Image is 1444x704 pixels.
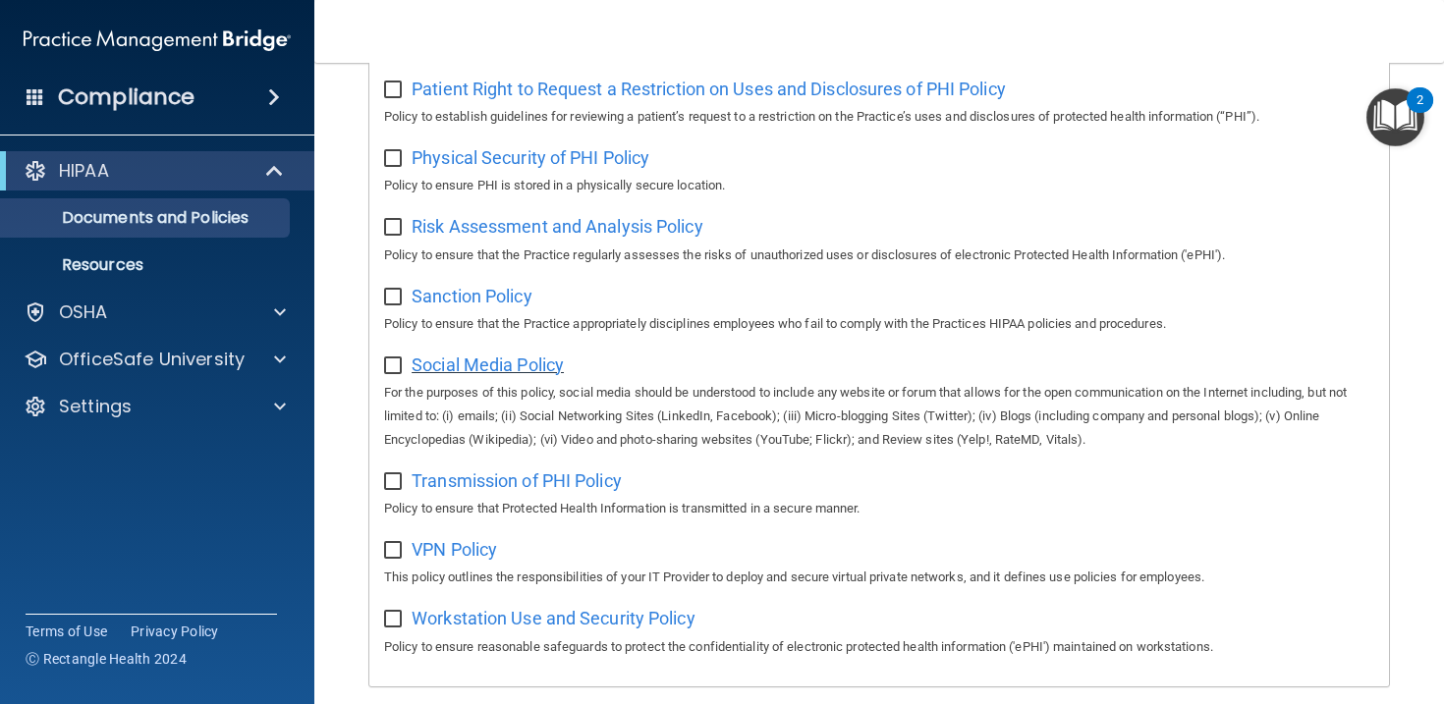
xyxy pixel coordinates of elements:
a: Settings [24,395,286,418]
p: Policy to ensure reasonable safeguards to protect the confidentiality of electronic protected hea... [384,635,1374,659]
p: Resources [13,255,281,275]
div: 2 [1416,100,1423,126]
span: Patient Right to Request a Restriction on Uses and Disclosures of PHI Policy [412,79,1006,99]
p: Policy to ensure that the Practice regularly assesses the risks of unauthorized uses or disclosur... [384,244,1374,267]
button: Open Resource Center, 2 new notifications [1366,88,1424,146]
a: OSHA [24,300,286,324]
p: This policy outlines the responsibilities of your IT Provider to deploy and secure virtual privat... [384,566,1374,589]
p: OfficeSafe University [59,348,245,371]
p: Policy to ensure that Protected Health Information is transmitted in a secure manner. [384,497,1374,520]
span: Workstation Use and Security Policy [412,608,695,628]
p: Policy to ensure that the Practice appropriately disciplines employees who fail to comply with th... [384,312,1374,336]
p: Policy to ensure PHI is stored in a physically secure location. [384,174,1374,197]
a: Terms of Use [26,622,107,641]
p: Documents and Policies [13,208,281,228]
p: For the purposes of this policy, social media should be understood to include any website or foru... [384,381,1374,452]
h4: Compliance [58,83,194,111]
a: HIPAA [24,159,285,183]
img: PMB logo [24,21,291,60]
span: Ⓒ Rectangle Health 2024 [26,649,187,669]
span: Sanction Policy [412,286,532,306]
p: Policy to establish guidelines for reviewing a patient’s request to a restriction on the Practice... [384,105,1374,129]
p: OSHA [59,300,108,324]
a: Privacy Policy [131,622,219,641]
p: Settings [59,395,132,418]
a: OfficeSafe University [24,348,286,371]
span: Risk Assessment and Analysis Policy [412,216,703,237]
span: Social Media Policy [412,354,564,375]
span: Physical Security of PHI Policy [412,147,649,168]
span: Transmission of PHI Policy [412,470,622,491]
span: VPN Policy [412,539,497,560]
p: HIPAA [59,159,109,183]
